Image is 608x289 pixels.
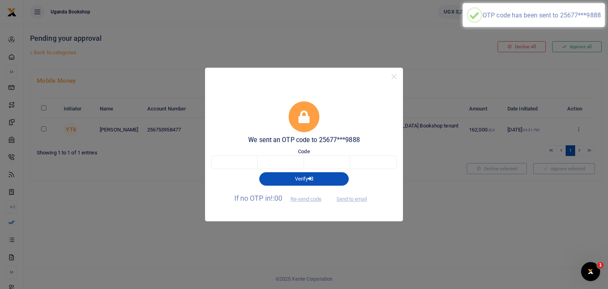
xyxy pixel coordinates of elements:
span: !:00 [271,194,282,202]
label: Code [298,148,310,156]
button: Close [388,71,400,82]
iframe: Intercom live chat [581,262,600,281]
span: If no OTP in [234,194,329,202]
span: 1 [597,262,604,268]
button: Verify [259,172,349,186]
h5: We sent an OTP code to 25677***9888 [211,136,397,144]
div: OTP code has been sent to 25677***9888 [483,11,601,19]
